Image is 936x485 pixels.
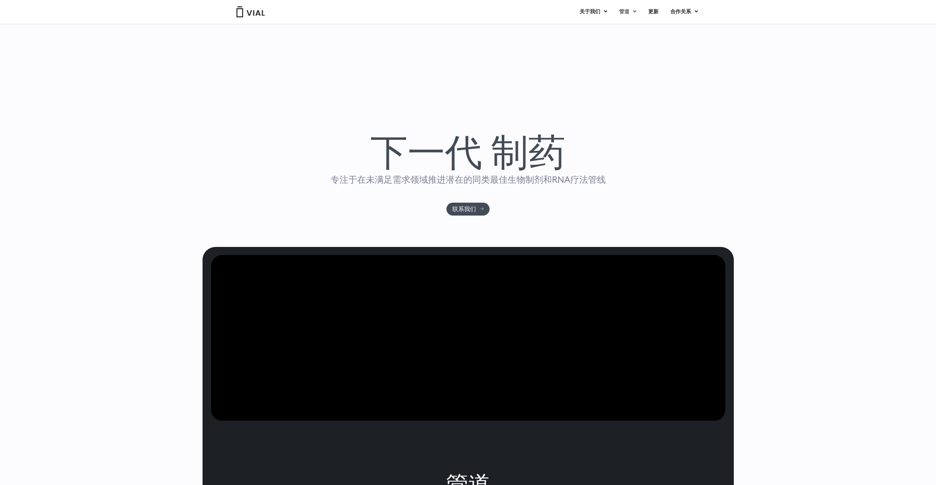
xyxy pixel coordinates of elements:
a: 管道Menu Toggle [613,6,642,18]
font: 管道 [619,8,629,15]
a: 合作关系Menu Toggle [664,6,704,18]
span: 联系我们 [452,206,476,212]
p: 专注于在未满足需求领域推进潜在的同类最佳生物制剂和RNA疗法管线 [320,174,617,185]
img: 小瓶标志 [236,6,265,17]
h1: 下一代 制药 [308,133,628,171]
font: 关于我们 [580,8,600,15]
a: 联系我们 [446,203,490,216]
a: 关于我们Menu Toggle [574,6,613,18]
a: 更新 [642,6,664,18]
font: 合作关系 [670,8,691,15]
